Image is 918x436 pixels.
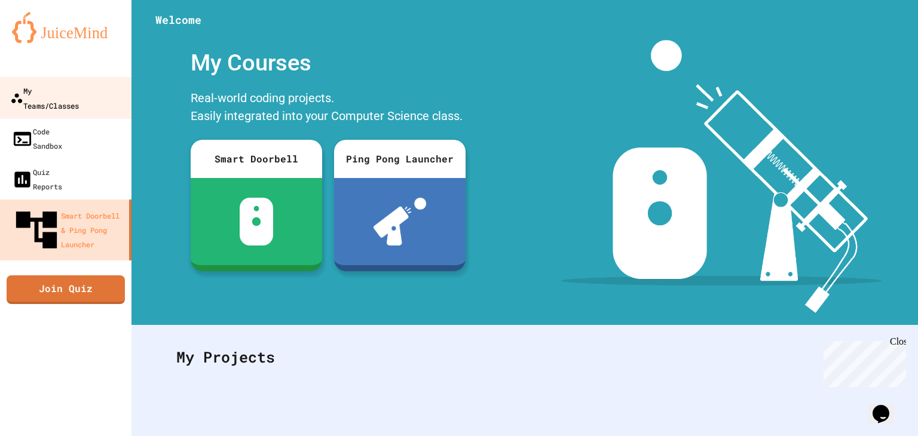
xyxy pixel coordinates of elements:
div: My Courses [185,40,472,86]
div: My Teams/Classes [10,83,79,112]
div: Smart Doorbell & Ping Pong Launcher [12,205,124,254]
div: Ping Pong Launcher [334,140,466,178]
div: Code Sandbox [12,124,62,153]
a: Join Quiz [7,275,125,304]
div: Real-world coding projects. Easily integrated into your Computer Science class. [185,86,472,131]
div: My Projects [164,334,885,380]
img: logo-orange.svg [12,12,120,43]
iframe: chat widget [868,388,906,424]
div: Chat with us now!Close [5,5,82,76]
div: Smart Doorbell [191,140,322,178]
img: sdb-white.svg [240,198,274,245]
iframe: chat widget [819,336,906,387]
img: banner-image-my-projects.png [561,40,882,313]
img: ppl-with-ball.png [374,198,427,245]
div: Quiz Reports [12,165,62,194]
